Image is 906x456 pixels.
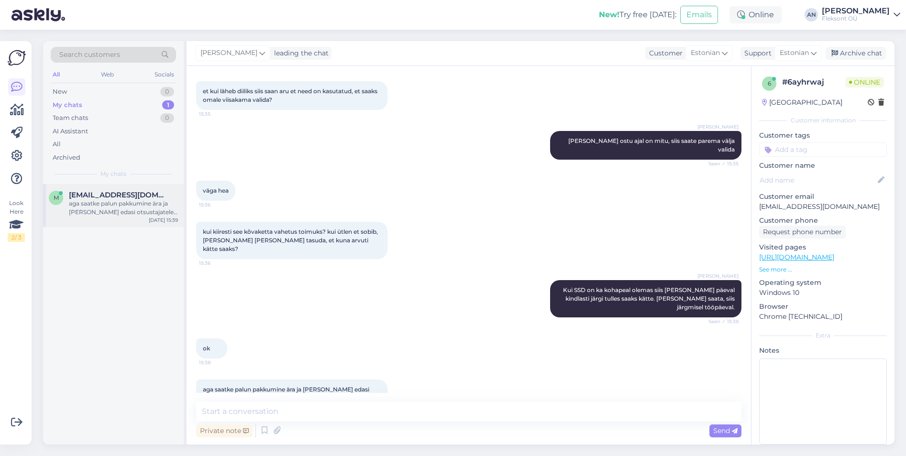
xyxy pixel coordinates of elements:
b: New! [599,10,619,19]
input: Add a tag [759,142,887,157]
div: Archive chat [826,47,886,60]
div: Try free [DATE]: [599,9,676,21]
img: Askly Logo [8,49,26,67]
span: ok [203,345,210,352]
a: [PERSON_NAME]Fleksont OÜ [822,7,900,22]
div: Team chats [53,113,88,123]
span: [PERSON_NAME] [200,48,257,58]
p: See more ... [759,265,887,274]
p: Operating system [759,278,887,288]
div: Online [729,6,782,23]
p: [EMAIL_ADDRESS][DOMAIN_NAME] [759,202,887,212]
div: Private note [196,424,253,437]
div: 0 [160,113,174,123]
span: 15:35 [199,110,235,118]
div: 1 [162,100,174,110]
div: Socials [153,68,176,81]
div: 0 [160,87,174,97]
p: Chrome [TECHNICAL_ID] [759,312,887,322]
span: 6 [768,80,771,87]
div: Archived [53,153,80,163]
span: Estonian [691,48,720,58]
div: AI Assistant [53,127,88,136]
button: Emails [680,6,718,24]
span: et kui läheb diiliks siis saan aru et need on kasutatud, et saaks omale viisakama valida? [203,87,379,103]
p: Visited pages [759,242,887,252]
span: Seen ✓ 15:38 [703,318,739,325]
div: leading the chat [270,48,329,58]
div: Customer [645,48,683,58]
span: My chats [100,170,126,178]
span: 15:36 [199,201,235,208]
div: [DATE] 15:39 [149,217,178,224]
div: Customer information [759,116,887,125]
span: kui kiiresti see kõvaketta vahetus toimuks? kui ütlen et sobib, [PERSON_NAME] [PERSON_NAME] tasud... [203,228,379,252]
div: Request phone number [759,226,846,239]
div: Web [99,68,116,81]
p: Customer name [759,161,887,171]
span: Kui SSD on ka kohapeal olemas siis [PERSON_NAME] päeval kindlasti järgi tulles saaks kätte. [PERS... [563,286,736,311]
p: Windows 10 [759,288,887,298]
span: Online [845,77,884,87]
div: [PERSON_NAME] [822,7,890,15]
a: [URL][DOMAIN_NAME] [759,253,834,261]
p: Customer phone [759,216,887,226]
span: Send [713,426,738,435]
div: Fleksont OÜ [822,15,890,22]
span: Seen ✓ 15:35 [703,160,739,167]
div: New [53,87,67,97]
span: Search customers [59,50,120,60]
p: Browser [759,302,887,312]
p: Notes [759,346,887,356]
p: Customer email [759,192,887,202]
input: Add name [760,175,876,185]
div: All [53,140,61,149]
div: [GEOGRAPHIC_DATA] [762,98,842,108]
div: # 6ayhrwaj [782,76,845,88]
div: Extra [759,331,887,340]
span: mati.russing@gmail.com [69,191,168,199]
div: All [51,68,62,81]
span: väga hea [203,187,229,194]
span: Estonian [780,48,809,58]
span: m [54,194,59,201]
div: My chats [53,100,82,110]
div: aga saatke palun pakkumine ära ja [PERSON_NAME] edasi otsustajatele saata [69,199,178,217]
div: Support [740,48,772,58]
div: Look Here [8,199,25,242]
div: 2 / 3 [8,233,25,242]
span: aga saatke palun pakkumine ära ja [PERSON_NAME] edasi otsustajatele saata [203,386,371,402]
span: [PERSON_NAME] [697,123,739,130]
span: [PERSON_NAME] ostu ajal on mitu, siis saate parema välja valida [568,137,736,153]
span: 15:36 [199,260,235,267]
div: AN [805,8,818,22]
span: 15:38 [199,359,235,366]
p: Customer tags [759,130,887,141]
span: [PERSON_NAME] [697,272,739,280]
